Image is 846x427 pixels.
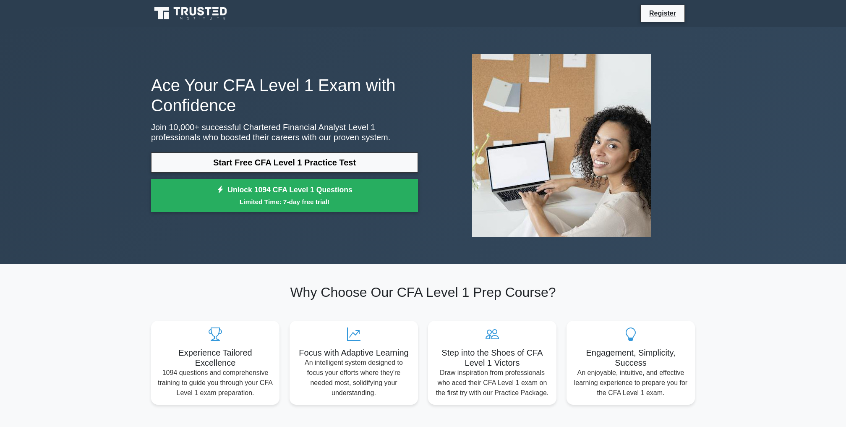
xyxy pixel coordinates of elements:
[151,122,418,142] p: Join 10,000+ successful Chartered Financial Analyst Level 1 professionals who boosted their caree...
[296,348,411,358] h5: Focus with Adaptive Learning
[573,348,688,368] h5: Engagement, Simplicity, Success
[162,197,407,207] small: Limited Time: 7-day free trial!
[151,179,418,212] a: Unlock 1094 CFA Level 1 QuestionsLimited Time: 7-day free trial!
[296,358,411,398] p: An intelligent system designed to focus your efforts where they're needed most, solidifying your ...
[158,368,273,398] p: 1094 questions and comprehensive training to guide you through your CFA Level 1 exam preparation.
[644,8,681,18] a: Register
[573,368,688,398] p: An enjoyable, intuitive, and effective learning experience to prepare you for the CFA Level 1 exam.
[158,348,273,368] h5: Experience Tailored Excellence
[151,75,418,115] h1: Ace Your CFA Level 1 Exam with Confidence
[151,284,695,300] h2: Why Choose Our CFA Level 1 Prep Course?
[435,348,550,368] h5: Step into the Shoes of CFA Level 1 Victors
[435,368,550,398] p: Draw inspiration from professionals who aced their CFA Level 1 exam on the first try with our Pra...
[151,152,418,173] a: Start Free CFA Level 1 Practice Test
